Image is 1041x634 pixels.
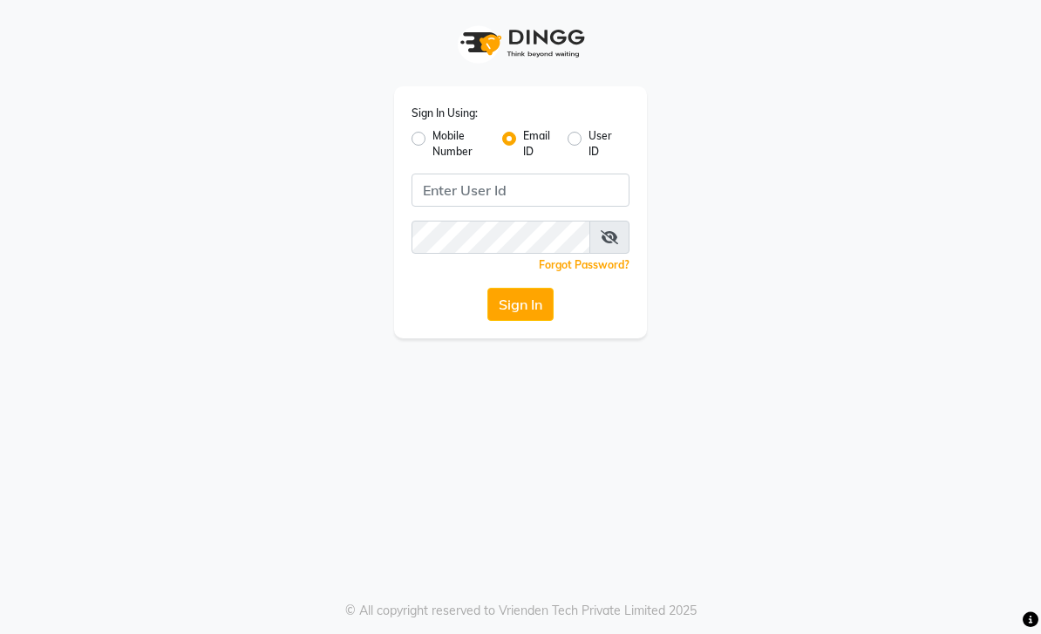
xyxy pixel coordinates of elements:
label: User ID [589,128,616,160]
input: Username [412,174,629,207]
input: Username [412,221,590,254]
label: Email ID [523,128,553,160]
img: logo1.svg [451,17,590,69]
a: Forgot Password? [539,258,629,271]
label: Mobile Number [432,128,488,160]
button: Sign In [487,288,554,321]
label: Sign In Using: [412,106,478,121]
